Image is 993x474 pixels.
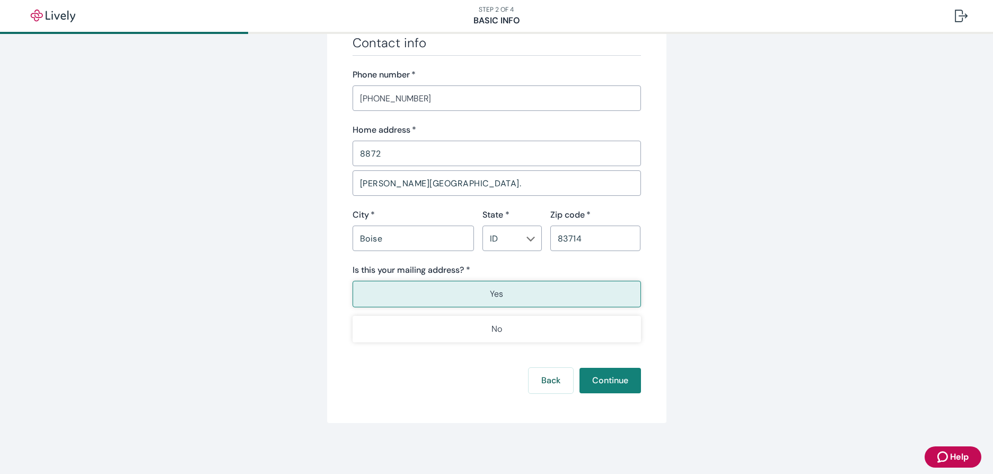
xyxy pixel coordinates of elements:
[490,288,503,300] p: Yes
[353,173,641,194] input: Address line 2
[353,143,641,164] input: Address line 1
[353,209,375,221] label: City
[23,10,83,22] img: Lively
[491,323,502,335] p: No
[353,68,416,81] label: Phone number
[550,228,641,249] input: Zip code
[529,368,573,393] button: Back
[353,316,641,342] button: No
[946,3,976,29] button: Log out
[937,451,950,463] svg: Zendesk support icon
[353,228,474,249] input: City
[482,209,509,221] label: State *
[925,446,981,468] button: Zendesk support iconHelp
[550,209,591,221] label: Zip code
[579,368,641,393] button: Continue
[950,451,969,463] span: Help
[353,124,416,136] label: Home address
[353,281,641,307] button: Yes
[486,231,521,246] input: --
[353,264,470,277] label: Is this your mailing address? *
[525,234,536,244] button: Open
[353,88,641,109] input: (555) 555-5555
[526,235,535,243] svg: Chevron icon
[353,35,641,51] h3: Contact info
